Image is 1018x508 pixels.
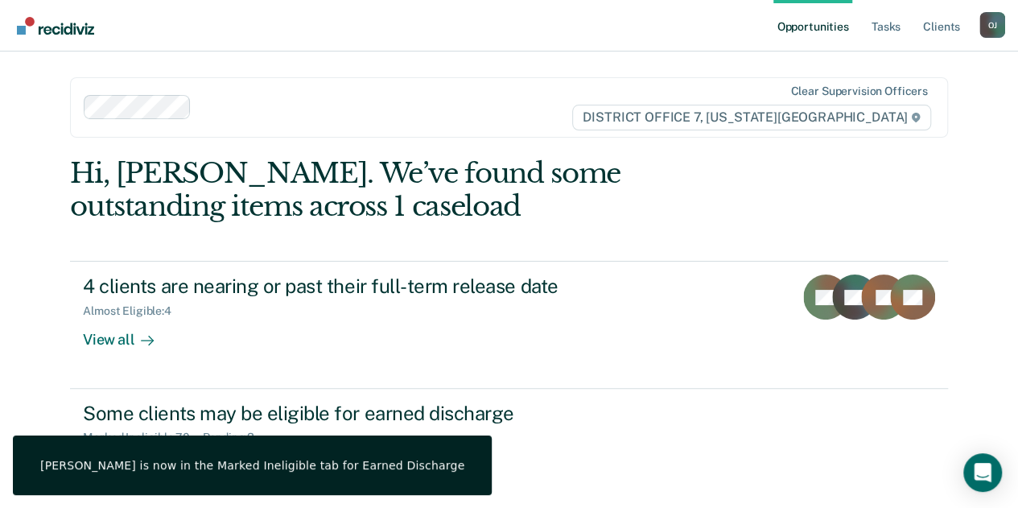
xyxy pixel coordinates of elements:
[979,12,1005,38] div: O J
[83,402,648,425] div: Some clients may be eligible for earned discharge
[70,261,948,388] a: 4 clients are nearing or past their full-term release dateAlmost Eligible:4View all
[963,453,1002,492] div: Open Intercom Messenger
[572,105,930,130] span: DISTRICT OFFICE 7, [US_STATE][GEOGRAPHIC_DATA]
[70,157,772,223] div: Hi, [PERSON_NAME]. We’ve found some outstanding items across 1 caseload
[979,12,1005,38] button: Profile dropdown button
[17,17,94,35] img: Recidiviz
[40,458,464,473] div: [PERSON_NAME] is now in the Marked Ineligible tab for Earned Discharge
[83,318,173,349] div: View all
[790,85,927,98] div: Clear supervision officers
[202,431,267,444] div: Pending : 3
[83,275,648,298] div: 4 clients are nearing or past their full-term release date
[83,431,202,444] div: Marked Ineligible : 70
[83,304,184,318] div: Almost Eligible : 4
